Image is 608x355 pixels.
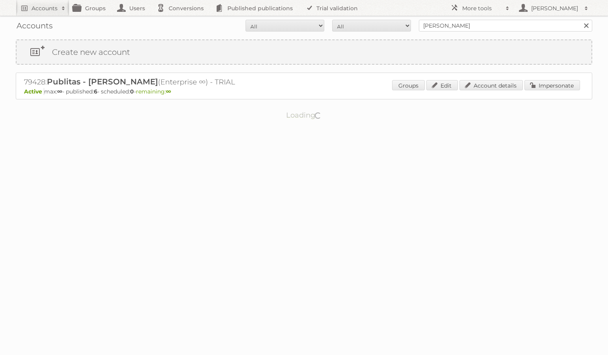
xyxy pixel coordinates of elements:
[426,80,458,90] a: Edit
[459,80,523,90] a: Account details
[17,40,591,64] a: Create new account
[94,88,97,95] strong: 6
[130,88,134,95] strong: 0
[24,88,584,95] p: max: - published: - scheduled: -
[392,80,425,90] a: Groups
[24,77,300,87] h2: 79428: (Enterprise ∞) - TRIAL
[24,88,44,95] span: Active
[261,107,347,123] p: Loading
[529,4,580,12] h2: [PERSON_NAME]
[166,88,171,95] strong: ∞
[57,88,62,95] strong: ∞
[47,77,158,86] span: Publitas - [PERSON_NAME]
[136,88,171,95] span: remaining:
[524,80,580,90] a: Impersonate
[32,4,58,12] h2: Accounts
[462,4,502,12] h2: More tools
